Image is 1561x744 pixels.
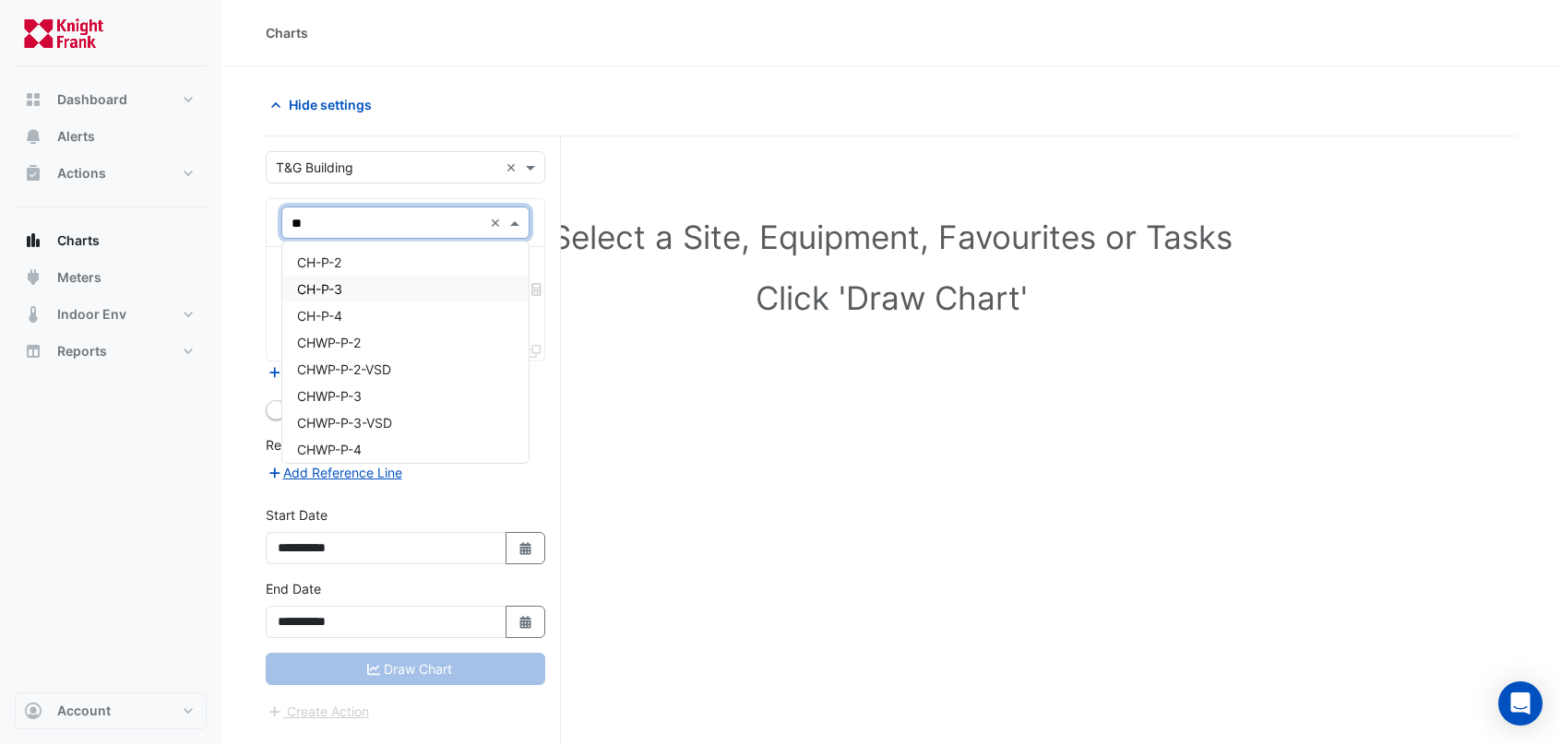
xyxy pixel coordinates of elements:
[15,118,207,155] button: Alerts
[15,259,207,296] button: Meters
[306,278,1476,317] h1: Click 'Draw Chart'
[266,702,370,717] app-escalated-ticket-create-button: Please correct errors first
[297,361,391,377] span: CHWP-P-2-VSD
[57,231,100,250] span: Charts
[266,89,384,121] button: Hide settings
[506,158,521,177] span: Clear
[266,505,328,525] label: Start Date
[297,308,342,324] span: CH-P-4
[24,90,42,109] app-icon: Dashboard
[57,305,126,324] span: Indoor Env
[15,692,207,729] button: Account
[529,281,545,297] span: Choose Function
[15,296,207,333] button: Indoor Env
[57,268,101,287] span: Meters
[1498,681,1543,726] div: Open Intercom Messenger
[490,213,506,232] span: Clear
[297,442,362,457] span: CHWP-P-4
[15,155,207,192] button: Actions
[15,81,207,118] button: Dashboard
[24,231,42,250] app-icon: Charts
[22,15,105,52] img: Company Logo
[518,614,534,630] fa-icon: Select Date
[57,702,111,720] span: Account
[306,218,1476,256] h1: Select a Site, Equipment, Favourites or Tasks
[57,164,106,183] span: Actions
[281,241,530,464] ng-dropdown-panel: Options list
[15,333,207,370] button: Reports
[266,435,363,455] label: Reference Lines
[24,268,42,287] app-icon: Meters
[297,388,362,404] span: CHWP-P-3
[57,127,95,146] span: Alerts
[24,305,42,324] app-icon: Indoor Env
[297,415,392,431] span: CHWP-P-3-VSD
[266,579,321,598] label: End Date
[297,281,342,297] span: CH-P-3
[266,462,403,483] button: Add Reference Line
[266,23,308,42] div: Charts
[528,343,541,359] span: Clone Favourites and Tasks from this Equipment to other Equipment
[24,164,42,183] app-icon: Actions
[24,342,42,360] app-icon: Reports
[57,90,127,109] span: Dashboard
[15,222,207,259] button: Charts
[289,95,372,114] span: Hide settings
[518,540,534,556] fa-icon: Select Date
[266,362,377,384] button: Add Equipment
[297,254,341,270] span: CH-P-2
[24,127,42,146] app-icon: Alerts
[57,342,107,360] span: Reports
[297,335,361,350] span: CHWP-P-2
